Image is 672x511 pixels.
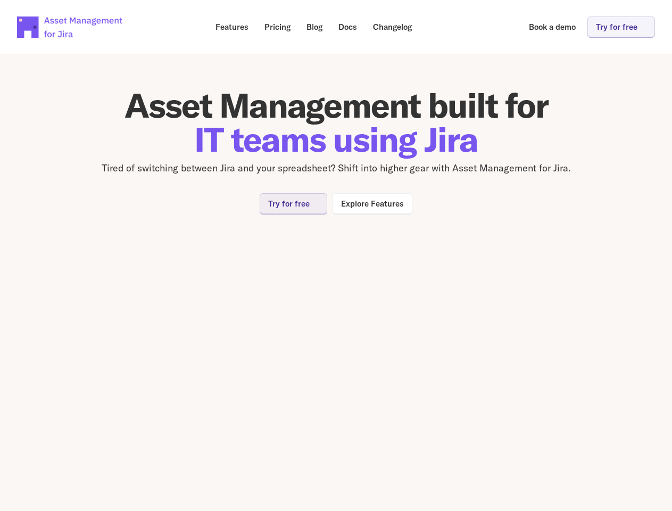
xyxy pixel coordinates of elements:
p: Docs [338,23,357,31]
p: Pricing [264,23,291,31]
a: Try for free [587,17,655,37]
span: IT teams using Jira [194,118,478,161]
p: Tired of switching between Jira and your spreadsheet? Shift into higher gear with Asset Managemen... [34,161,638,176]
p: Book a demo [529,23,576,31]
p: Blog [306,23,322,31]
p: Changelog [373,23,412,31]
a: Features [208,17,256,37]
a: Book a demo [521,17,583,37]
a: Docs [331,17,364,37]
a: Changelog [366,17,419,37]
p: Try for free [596,23,637,31]
p: Features [215,23,248,31]
h1: Asset Management built for [34,88,638,156]
a: Try for free [260,193,327,214]
p: Explore Features [341,200,404,208]
a: Pricing [257,17,298,37]
a: Explore Features [333,193,412,214]
a: Blog [299,17,330,37]
p: Try for free [268,200,310,208]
